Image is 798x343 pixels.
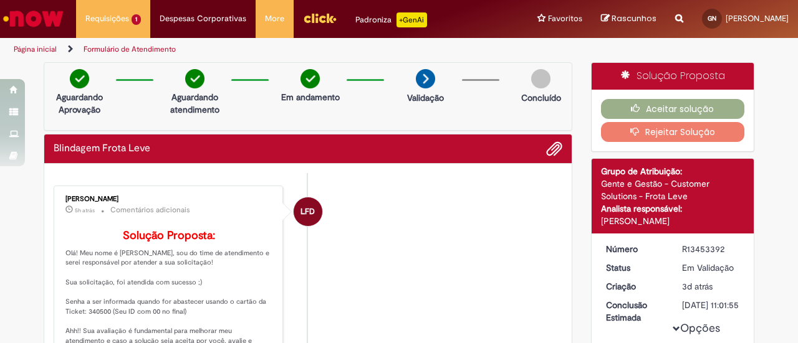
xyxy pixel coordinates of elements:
a: Página inicial [14,44,57,54]
div: Em Validação [682,261,740,274]
span: Rascunhos [612,12,656,24]
dt: Número [597,243,673,255]
span: 1 [132,14,141,25]
time: 27/08/2025 16:01:46 [682,281,713,292]
div: [PERSON_NAME] [601,215,745,227]
button: Rejeitar Solução [601,122,745,142]
span: More [265,12,284,25]
div: Leticia Ferreira Dantas De Almeida [294,197,322,226]
span: [PERSON_NAME] [726,13,789,24]
dt: Status [597,261,673,274]
span: LFD [300,197,315,227]
div: Analista responsável: [601,202,745,215]
span: Requisições [85,12,129,25]
span: Favoritos [548,12,582,25]
p: Validação [407,92,444,104]
button: Aceitar solução [601,99,745,119]
img: check-circle-green.png [70,69,89,88]
div: Padroniza [355,12,427,27]
span: GN [708,14,716,22]
div: Grupo de Atribuição: [601,165,745,177]
p: Em andamento [281,91,340,103]
img: check-circle-green.png [300,69,320,88]
button: Adicionar anexos [546,141,562,157]
span: 5h atrás [75,207,95,214]
img: click_logo_yellow_360x200.png [303,9,337,27]
b: Solução Proposta: [123,228,215,243]
p: +GenAi [397,12,427,27]
div: Gente e Gestão - Customer Solutions - Frota Leve [601,177,745,202]
div: 27/08/2025 16:01:46 [682,280,740,293]
a: Formulário de Atendimento [84,44,176,54]
time: 29/08/2025 11:43:05 [75,207,95,214]
div: R13453392 [682,243,740,255]
h2: Blindagem Frota Leve Histórico de tíquete [54,143,150,154]
img: arrow-next.png [416,69,435,88]
span: 3d atrás [682,281,713,292]
img: check-circle-green.png [185,69,204,88]
div: Solução Proposta [592,63,754,90]
div: [DATE] 11:01:55 [682,299,740,311]
img: ServiceNow [1,6,65,31]
dt: Conclusão Estimada [597,299,673,324]
img: img-circle-grey.png [531,69,550,88]
p: Concluído [521,92,561,104]
p: Aguardando atendimento [165,91,225,116]
span: Despesas Corporativas [160,12,246,25]
div: [PERSON_NAME] [65,195,273,203]
small: Comentários adicionais [110,205,190,215]
ul: Trilhas de página [9,38,522,61]
a: Rascunhos [601,13,656,25]
p: Aguardando Aprovação [49,91,110,116]
dt: Criação [597,280,673,293]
